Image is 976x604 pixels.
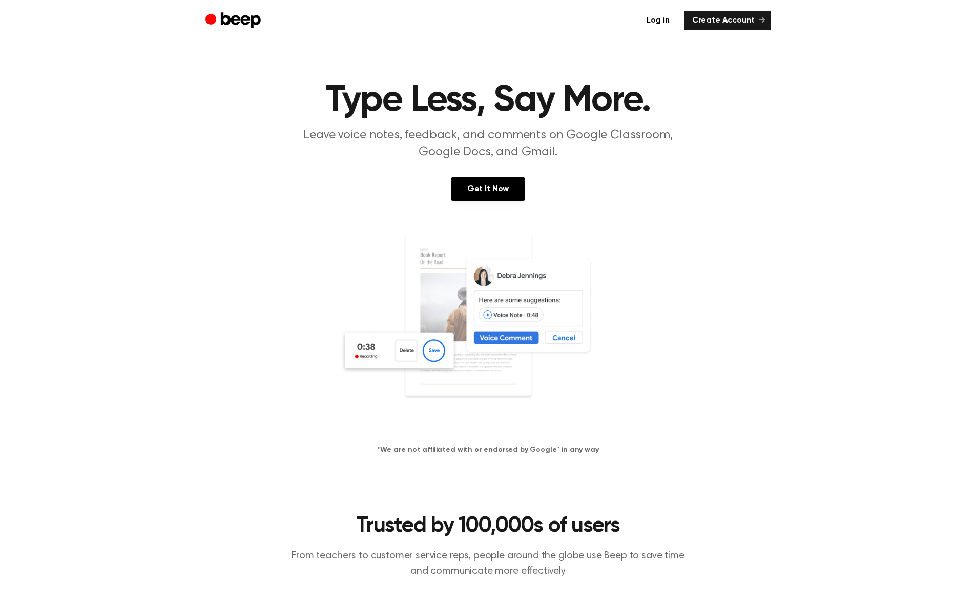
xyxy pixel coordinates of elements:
h1: Type Less, Say More. [226,82,751,119]
h2: Trusted by 100,000s of users [292,513,685,540]
p: Leave voice notes, feedback, and comments on Google Classroom, Google Docs, and Gmail. [292,127,685,161]
p: From teachers to customer service reps, people around the globe use Beep to save time and communi... [292,548,685,579]
a: Log in [638,11,678,30]
a: Create Account [684,11,771,30]
a: Get It Now [451,177,525,201]
a: Beep [205,11,263,31]
h4: *We are not affiliated with or endorsed by Google™ in any way [12,445,964,455]
img: Voice Comments on Docs and Recording Widget [340,232,637,428]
